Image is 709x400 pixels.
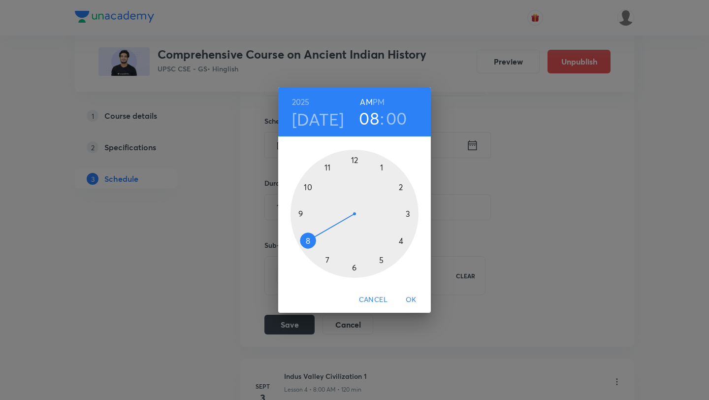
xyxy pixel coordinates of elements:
button: PM [373,95,385,109]
button: AM [360,95,372,109]
h3: : [380,108,384,129]
span: Cancel [359,294,387,306]
span: OK [399,294,423,306]
button: [DATE] [292,109,344,130]
button: 2025 [292,95,310,109]
button: 00 [386,108,407,129]
button: Cancel [355,291,391,309]
button: OK [395,291,427,309]
button: 08 [359,108,379,129]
